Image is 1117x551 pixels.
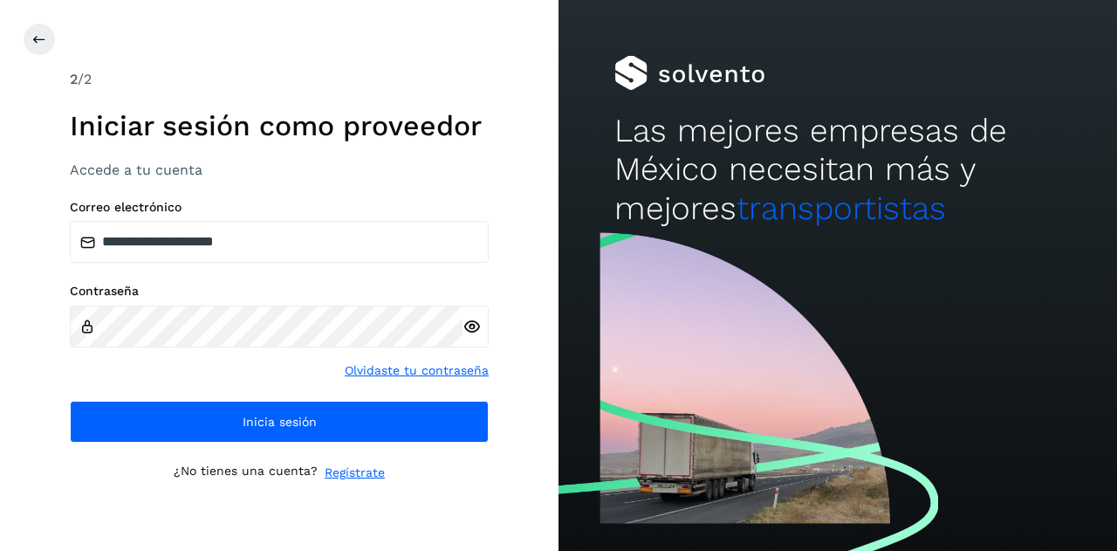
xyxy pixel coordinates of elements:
[174,464,318,482] p: ¿No tienes una cuenta?
[737,189,946,227] span: transportistas
[70,71,78,87] span: 2
[70,69,489,90] div: /2
[243,416,317,428] span: Inicia sesión
[614,112,1061,228] h2: Las mejores empresas de México necesitan más y mejores
[70,109,489,142] h1: Iniciar sesión como proveedor
[70,200,489,215] label: Correo electrónico
[70,162,489,178] h3: Accede a tu cuenta
[70,284,489,299] label: Contraseña
[325,464,385,482] a: Regístrate
[345,362,489,380] a: Olvidaste tu contraseña
[70,401,489,443] button: Inicia sesión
